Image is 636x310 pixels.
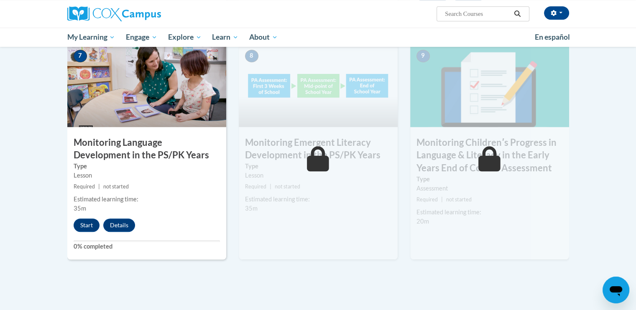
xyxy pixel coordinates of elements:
span: 7 [74,50,87,62]
span: not started [103,183,129,190]
span: 20m [416,218,429,225]
span: not started [446,196,472,203]
img: Course Image [410,43,569,127]
a: Learn [207,28,244,47]
a: En español [529,28,575,46]
button: Account Settings [544,6,569,20]
span: | [270,183,271,190]
img: Course Image [67,43,226,127]
label: Type [74,162,220,171]
h3: Monitoring Emergent Literacy Development in the PS/PK Years [239,136,398,162]
span: | [441,196,443,203]
span: En español [535,33,570,41]
span: Required [245,183,266,190]
span: About [249,32,278,42]
label: 0% completed [74,242,220,251]
a: Cox Campus [67,6,226,21]
div: Assessment [416,184,563,193]
a: About [244,28,283,47]
a: Explore [163,28,207,47]
div: Estimated learning time: [245,195,391,204]
span: 35m [74,205,86,212]
div: Main menu [55,28,582,47]
div: Lesson [245,171,391,180]
span: 9 [416,50,430,62]
div: Lesson [74,171,220,180]
span: My Learning [67,32,115,42]
img: Course Image [239,43,398,127]
img: Cox Campus [67,6,161,21]
label: Type [416,175,563,184]
button: Search [511,9,524,19]
a: Engage [120,28,163,47]
span: Required [74,183,95,190]
span: | [98,183,100,190]
button: Details [103,219,135,232]
span: Required [416,196,438,203]
span: 8 [245,50,258,62]
iframe: Button to launch messaging window, conversation in progress [603,277,629,303]
span: Engage [126,32,157,42]
h3: Monitoring Childrenʹs Progress in Language & Literacy in the Early Years End of Course Assessment [410,136,569,175]
span: Learn [212,32,238,42]
a: My Learning [62,28,121,47]
label: Type [245,162,391,171]
h3: Monitoring Language Development in the PS/PK Years [67,136,226,162]
span: 35m [245,205,258,212]
input: Search Courses [444,9,511,19]
span: Explore [168,32,202,42]
span: not started [275,183,300,190]
button: Start [74,219,100,232]
div: Estimated learning time: [74,195,220,204]
div: Estimated learning time: [416,208,563,217]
